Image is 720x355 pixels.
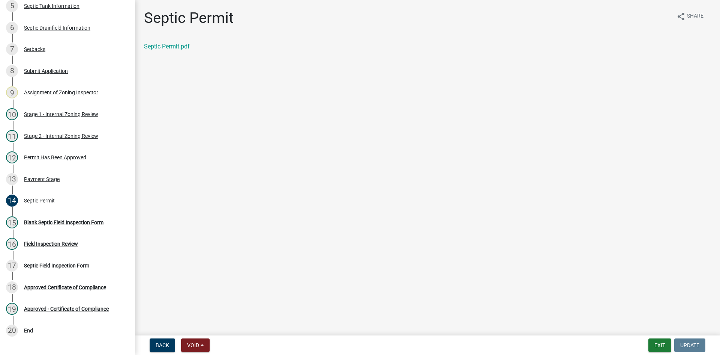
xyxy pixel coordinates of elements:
[24,285,106,290] div: Approved Certificate of Compliance
[6,195,18,207] div: 14
[24,133,98,139] div: Stage 2 - Internal Zoning Review
[674,338,705,352] button: Update
[24,47,45,52] div: Setbacks
[648,338,671,352] button: Exit
[6,325,18,337] div: 20
[24,263,89,268] div: Septic Field Inspection Form
[670,9,709,24] button: shareShare
[156,342,169,348] span: Back
[687,12,703,21] span: Share
[24,198,55,203] div: Septic Permit
[6,151,18,163] div: 12
[181,338,210,352] button: Void
[24,112,98,117] div: Stage 1 - Internal Zoning Review
[6,238,18,250] div: 16
[6,43,18,55] div: 7
[6,22,18,34] div: 6
[6,108,18,120] div: 10
[6,173,18,185] div: 13
[24,25,90,30] div: Septic Drainfield Information
[6,65,18,77] div: 8
[150,338,175,352] button: Back
[680,342,699,348] span: Update
[24,3,79,9] div: Septic Tank Information
[6,281,18,293] div: 18
[6,303,18,315] div: 19
[6,260,18,272] div: 17
[24,328,33,333] div: End
[24,155,86,160] div: Permit Has Been Approved
[144,43,190,50] a: Septic Permit.pdf
[6,130,18,142] div: 11
[24,68,68,74] div: Submit Application
[6,86,18,98] div: 9
[6,216,18,228] div: 15
[24,90,98,95] div: Assignment of Zoning Inspector
[24,306,109,311] div: Approved - Certificate of Compliance
[187,342,199,348] span: Void
[24,241,78,246] div: Field Inspection Review
[676,12,685,21] i: share
[144,9,234,27] h1: Septic Permit
[24,220,103,225] div: Blank Septic Field Inspection Form
[24,177,60,182] div: Payment Stage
